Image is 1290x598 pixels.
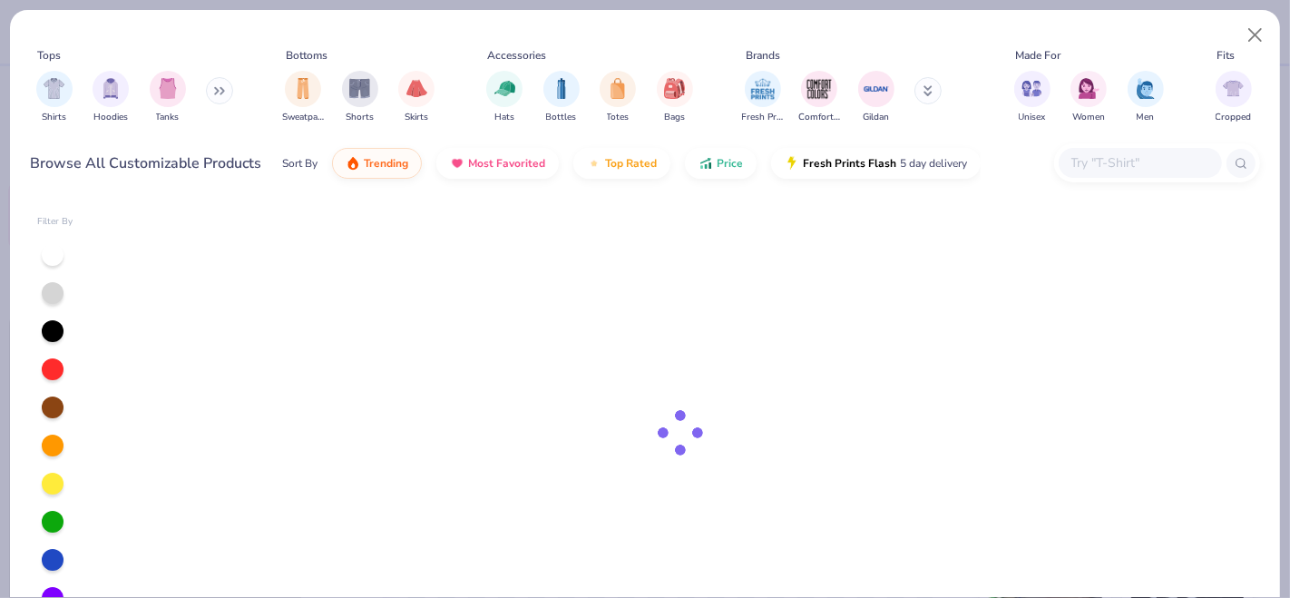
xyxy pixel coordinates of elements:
img: Totes Image [608,78,628,99]
img: Comfort Colors Image [806,75,833,103]
div: filter for Totes [600,71,636,124]
button: Close [1238,18,1273,53]
button: filter button [36,71,73,124]
img: TopRated.gif [587,156,601,171]
img: Fresh Prints Image [749,75,777,103]
img: Cropped Image [1223,78,1244,99]
button: filter button [1014,71,1051,124]
button: filter button [543,71,580,124]
div: Tops [37,47,61,64]
div: filter for Comfort Colors [798,71,840,124]
button: Price [685,148,757,179]
span: 5 day delivery [900,153,967,174]
img: most_fav.gif [450,156,464,171]
div: filter for Unisex [1014,71,1051,124]
button: Trending [332,148,422,179]
span: Fresh Prints Flash [803,156,896,171]
div: filter for Tanks [150,71,186,124]
div: filter for Shirts [36,71,73,124]
button: filter button [342,71,378,124]
button: filter button [1216,71,1252,124]
div: Filter By [37,215,73,229]
img: Shorts Image [349,78,370,99]
span: Shirts [42,111,66,124]
button: Most Favorited [436,148,559,179]
span: Fresh Prints [742,111,784,124]
img: Bags Image [664,78,684,99]
div: Made For [1015,47,1060,64]
img: flash.gif [785,156,799,171]
span: Sweatpants [282,111,324,124]
span: Hoodies [93,111,128,124]
div: Accessories [488,47,547,64]
div: filter for Hoodies [93,71,129,124]
span: Skirts [405,111,428,124]
button: filter button [486,71,523,124]
div: Sort By [282,155,318,172]
img: Gildan Image [863,75,890,103]
span: Totes [607,111,630,124]
button: filter button [1128,71,1164,124]
button: filter button [742,71,784,124]
img: Hats Image [494,78,515,99]
button: filter button [1070,71,1107,124]
span: Most Favorited [468,156,545,171]
button: filter button [398,71,435,124]
img: Tanks Image [158,78,178,99]
button: Fresh Prints Flash5 day delivery [771,148,981,179]
span: Bags [664,111,685,124]
span: Cropped [1216,111,1252,124]
span: Top Rated [605,156,657,171]
div: filter for Bags [657,71,693,124]
div: Fits [1217,47,1235,64]
div: filter for Sweatpants [282,71,324,124]
span: Trending [364,156,408,171]
span: Shorts [346,111,374,124]
span: Men [1137,111,1155,124]
button: filter button [150,71,186,124]
img: Hoodies Image [101,78,121,99]
img: Men Image [1136,78,1156,99]
div: filter for Gildan [858,71,894,124]
div: filter for Skirts [398,71,435,124]
img: Unisex Image [1021,78,1042,99]
div: Browse All Customizable Products [31,152,262,174]
img: Bottles Image [552,78,572,99]
button: filter button [93,71,129,124]
img: trending.gif [346,156,360,171]
div: Bottoms [287,47,328,64]
img: Shirts Image [44,78,64,99]
span: Bottles [546,111,577,124]
input: Try "T-Shirt" [1070,152,1209,173]
div: filter for Men [1128,71,1164,124]
span: Hats [494,111,514,124]
div: filter for Shorts [342,71,378,124]
button: filter button [600,71,636,124]
span: Women [1072,111,1105,124]
button: filter button [282,71,324,124]
div: filter for Fresh Prints [742,71,784,124]
div: Brands [746,47,780,64]
div: filter for Bottles [543,71,580,124]
span: Unisex [1019,111,1046,124]
div: filter for Cropped [1216,71,1252,124]
img: Skirts Image [406,78,427,99]
button: filter button [657,71,693,124]
img: Women Image [1079,78,1099,99]
span: Comfort Colors [798,111,840,124]
img: Sweatpants Image [293,78,313,99]
button: Top Rated [573,148,670,179]
button: filter button [798,71,840,124]
span: Tanks [156,111,180,124]
div: filter for Women [1070,71,1107,124]
span: Price [717,156,743,171]
div: filter for Hats [486,71,523,124]
button: filter button [858,71,894,124]
span: Gildan [863,111,889,124]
